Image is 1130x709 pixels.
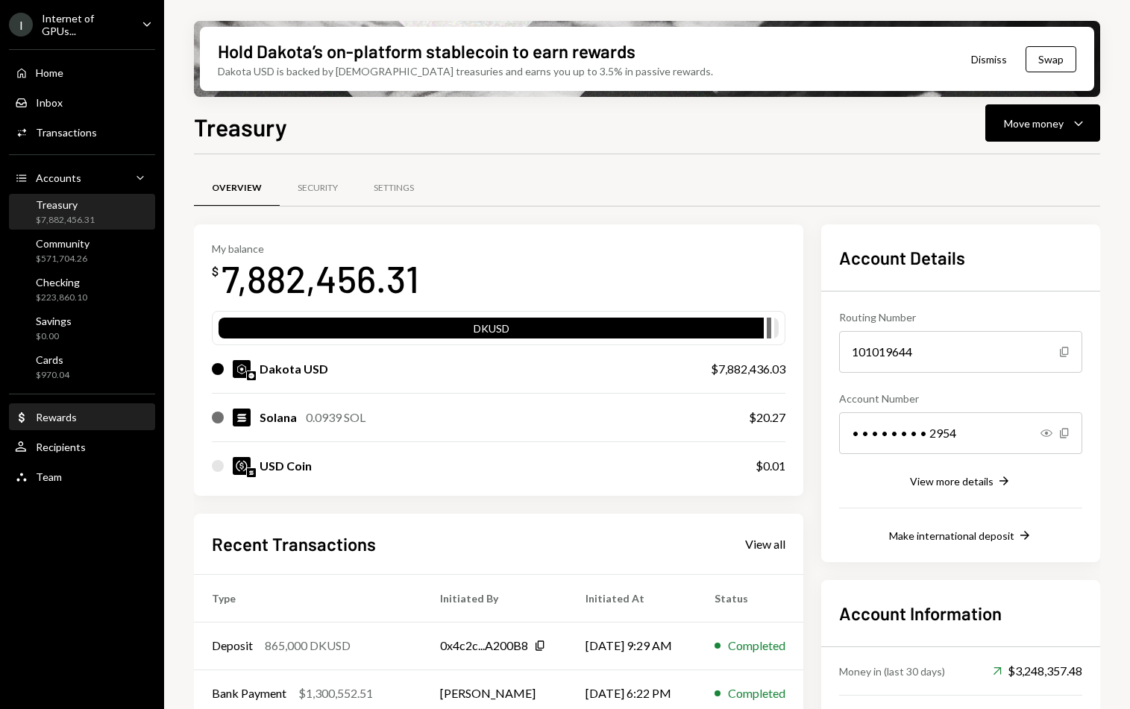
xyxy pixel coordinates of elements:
[356,169,432,207] a: Settings
[212,182,262,195] div: Overview
[36,171,81,184] div: Accounts
[745,535,785,552] a: View all
[839,245,1082,270] h2: Account Details
[265,637,351,655] div: 865,000 DKUSD
[9,271,155,307] a: Checking$223,860.10
[9,349,155,385] a: Cards$970.04
[745,537,785,552] div: View all
[756,457,785,475] div: $0.01
[194,169,280,207] a: Overview
[568,574,697,622] th: Initiated At
[9,89,155,116] a: Inbox
[36,353,69,366] div: Cards
[9,194,155,230] a: Treasury$7,882,456.31
[233,409,251,426] img: SOL
[839,412,1082,454] div: • • • • • • • • 2954
[36,66,63,79] div: Home
[993,662,1082,680] div: $3,248,357.48
[260,457,312,475] div: USD Coin
[1026,46,1076,72] button: Swap
[749,409,785,426] div: $20.27
[36,315,72,327] div: Savings
[36,237,90,250] div: Community
[985,104,1100,142] button: Move money
[36,126,97,139] div: Transactions
[42,12,130,37] div: Internet of GPUs...
[711,360,785,378] div: $7,882,436.03
[952,42,1026,77] button: Dismiss
[910,473,1011,490] button: View more details
[36,369,69,382] div: $970.04
[247,371,256,380] img: base-mainnet
[212,684,286,702] div: Bank Payment
[839,601,1082,626] h2: Account Information
[697,574,803,622] th: Status
[247,468,256,477] img: solana-mainnet
[36,411,77,423] div: Rewards
[194,112,287,142] h1: Treasury
[9,433,155,460] a: Recipients
[36,292,87,304] div: $223,860.10
[9,119,155,145] a: Transactions
[910,475,994,488] div: View more details
[839,331,1082,373] div: 101019644
[298,684,373,702] div: $1,300,552.51
[889,529,1014,542] div: Make international deposit
[212,637,253,655] div: Deposit
[440,637,528,655] div: 0x4c2c...A200B8
[728,637,785,655] div: Completed
[9,233,155,268] a: Community$571,704.26
[9,463,155,490] a: Team
[212,532,376,556] h2: Recent Transactions
[218,63,713,79] div: Dakota USD is backed by [DEMOGRAPHIC_DATA] treasuries and earns you up to 3.5% in passive rewards.
[260,409,297,426] div: Solana
[728,684,785,702] div: Completed
[260,360,328,378] div: Dakota USD
[9,164,155,191] a: Accounts
[233,360,251,378] img: DKUSD
[36,253,90,265] div: $571,704.26
[298,182,338,195] div: Security
[9,403,155,430] a: Rewards
[36,441,86,453] div: Recipients
[9,13,33,37] div: I
[194,574,422,622] th: Type
[218,39,635,63] div: Hold Dakota’s on-platform stablecoin to earn rewards
[222,255,419,302] div: 7,882,456.31
[233,457,251,475] img: USDC
[839,391,1082,406] div: Account Number
[839,664,945,679] div: Money in (last 30 days)
[280,169,356,207] a: Security
[422,574,568,622] th: Initiated By
[568,622,697,669] td: [DATE] 9:29 AM
[36,330,72,343] div: $0.00
[36,96,63,109] div: Inbox
[36,276,87,289] div: Checking
[839,309,1082,325] div: Routing Number
[889,528,1032,544] button: Make international deposit
[36,470,62,483] div: Team
[9,59,155,86] a: Home
[36,198,95,211] div: Treasury
[36,214,95,227] div: $7,882,456.31
[212,242,419,255] div: My balance
[219,321,764,341] div: DKUSD
[1004,116,1064,131] div: Move money
[306,409,365,426] div: 0.0939 SOL
[374,182,414,195] div: Settings
[9,310,155,346] a: Savings$0.00
[212,264,219,279] div: $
